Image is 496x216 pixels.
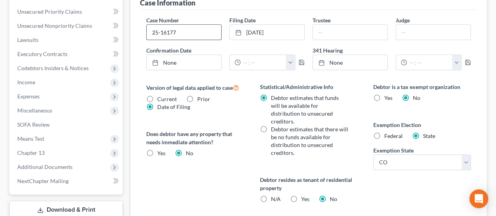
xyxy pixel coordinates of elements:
[197,96,210,102] span: Prior
[11,33,123,47] a: Lawsuits
[230,25,304,40] a: [DATE]
[241,55,286,70] input: -- : --
[17,163,73,170] span: Additional Documents
[186,150,193,156] span: No
[384,94,392,101] span: Yes
[17,93,40,100] span: Expenses
[313,25,387,40] input: --
[17,149,45,156] span: Chapter 13
[142,46,309,54] label: Confirmation Date
[373,83,471,91] label: Debtor is a tax exempt organization
[407,55,452,70] input: -- : --
[11,174,123,188] a: NextChapter Mailing
[413,94,420,101] span: No
[309,46,475,54] label: 341 Hearing
[271,196,280,202] span: N/A
[146,16,179,24] label: Case Number
[147,55,221,70] a: None
[373,146,414,154] label: Exemption State
[17,36,38,43] span: Lawsuits
[329,196,337,202] span: No
[260,83,357,91] label: Statistical/Administrative Info
[147,25,221,40] input: Enter case number...
[17,135,44,142] span: Means Test
[17,22,92,29] span: Unsecured Nonpriority Claims
[11,19,123,33] a: Unsecured Nonpriority Claims
[17,65,89,71] span: Codebtors Insiders & Notices
[373,121,471,129] label: Exemption Election
[17,178,69,184] span: NextChapter Mailing
[11,118,123,132] a: SOFA Review
[260,176,357,192] label: Debtor resides as tenant of residential property
[11,47,123,61] a: Executory Contracts
[469,189,488,208] div: Open Intercom Messenger
[423,133,435,139] span: State
[146,83,244,92] label: Version of legal data applied to case
[17,79,35,85] span: Income
[312,16,331,24] label: Trustee
[229,16,256,24] label: Filing Date
[157,103,190,110] span: Date of Filing
[17,107,52,114] span: Miscellaneous
[11,5,123,19] a: Unsecured Priority Claims
[301,196,309,202] span: Yes
[271,94,338,125] span: Debtor estimates that funds will be available for distribution to unsecured creditors.
[384,133,403,139] span: Federal
[146,130,244,146] label: Does debtor have any property that needs immediate attention?
[17,121,50,128] span: SOFA Review
[396,25,471,40] input: --
[17,8,82,15] span: Unsecured Priority Claims
[17,51,67,57] span: Executory Contracts
[157,96,177,102] span: Current
[396,16,410,24] label: Judge
[313,55,387,70] a: None
[157,150,165,156] span: Yes
[271,126,348,156] span: Debtor estimates that there will be no funds available for distribution to unsecured creditors.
